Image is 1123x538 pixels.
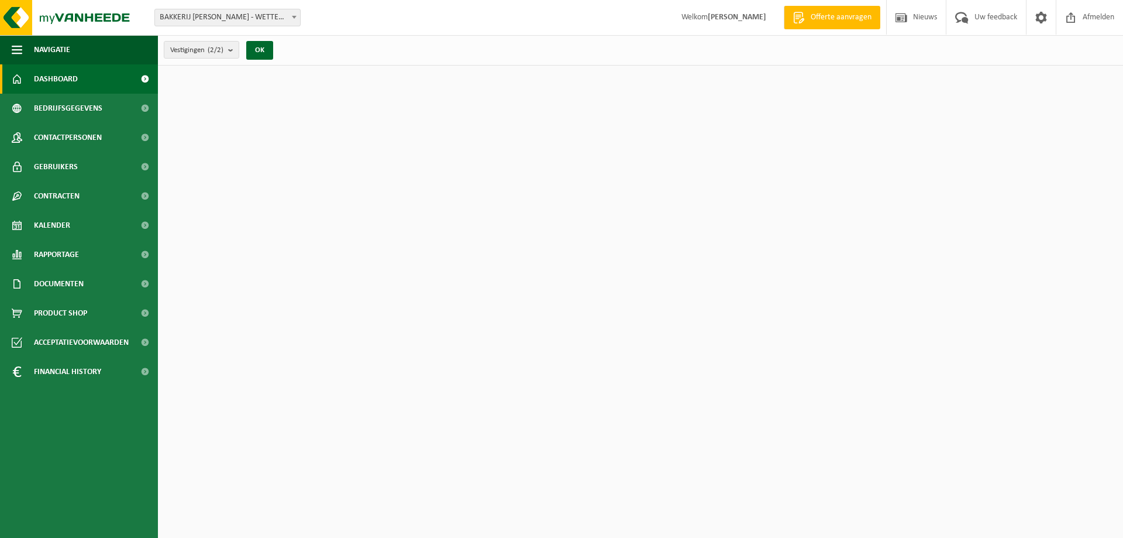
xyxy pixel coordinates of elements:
[208,46,223,54] count: (2/2)
[34,328,129,357] span: Acceptatievoorwaarden
[34,94,102,123] span: Bedrijfsgegevens
[34,123,102,152] span: Contactpersonen
[34,299,87,328] span: Product Shop
[170,42,223,59] span: Vestigingen
[34,64,78,94] span: Dashboard
[34,181,80,211] span: Contracten
[34,211,70,240] span: Kalender
[34,357,101,386] span: Financial History
[34,152,78,181] span: Gebruikers
[708,13,766,22] strong: [PERSON_NAME]
[246,41,273,60] button: OK
[808,12,874,23] span: Offerte aanvragen
[34,269,84,299] span: Documenten
[155,9,300,26] span: BAKKERIJ DEAN HOSTE - WETTEREN
[154,9,301,26] span: BAKKERIJ DEAN HOSTE - WETTEREN
[34,240,79,269] span: Rapportage
[34,35,70,64] span: Navigatie
[164,41,239,59] button: Vestigingen(2/2)
[784,6,880,29] a: Offerte aanvragen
